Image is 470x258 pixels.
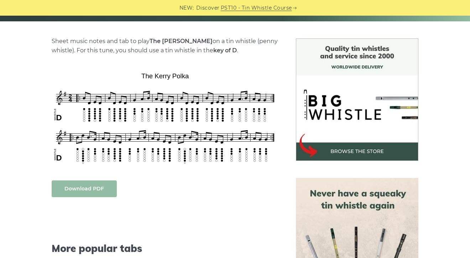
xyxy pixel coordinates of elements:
strong: The [PERSON_NAME] [150,38,213,44]
span: Discover [196,4,220,12]
img: The Kerry Polka Tin Whistle Tab & Sheet Music [52,70,279,166]
p: Sheet music notes and tab to play on a tin whistle (penny whistle). For this tune, you should use... [52,37,279,55]
span: NEW: [179,4,194,12]
img: BigWhistle Tin Whistle Store [296,38,418,161]
span: More popular tabs [52,242,279,254]
a: Download PDF [52,180,117,197]
strong: key of D [213,47,237,54]
a: PST10 - Tin Whistle Course [221,4,292,12]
